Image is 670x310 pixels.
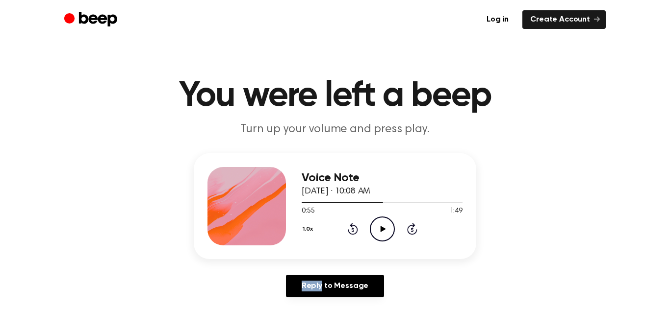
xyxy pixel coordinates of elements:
a: Beep [64,10,120,29]
a: Log in [479,10,516,29]
h1: You were left a beep [84,78,586,114]
a: Reply to Message [286,275,384,297]
button: 1.0x [302,221,317,238]
span: [DATE] · 10:08 AM [302,187,370,196]
a: Create Account [522,10,606,29]
span: 1:49 [450,206,463,216]
span: 0:55 [302,206,314,216]
h3: Voice Note [302,171,463,185]
p: Turn up your volume and press play. [147,121,523,138]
